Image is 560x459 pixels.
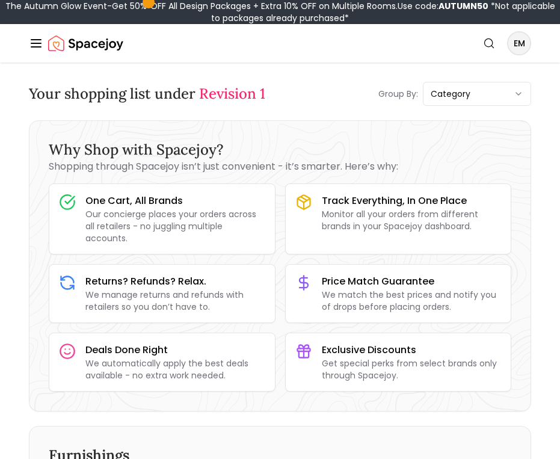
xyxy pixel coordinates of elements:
[507,31,531,55] button: EM
[49,140,511,159] h3: Why Shop with Spacejoy?
[29,84,265,103] h3: Your shopping list under
[29,24,531,63] nav: Global
[48,31,123,55] img: Spacejoy Logo
[49,159,511,174] p: Shopping through Spacejoy isn’t just convenient - it’s smarter. Here’s why:
[85,274,265,289] h3: Returns? Refunds? Relax.
[322,357,502,381] p: Get special perks from select brands only through Spacejoy.
[322,274,502,289] h3: Price Match Guarantee
[322,194,502,208] h3: Track Everything, In One Place
[85,343,265,357] h3: Deals Done Right
[322,343,502,357] h3: Exclusive Discounts
[48,31,123,55] a: Spacejoy
[85,357,265,381] p: We automatically apply the best deals available - no extra work needed.
[322,289,502,313] p: We match the best prices and notify you of drops before placing orders.
[508,32,530,54] span: EM
[378,88,418,100] p: Group By:
[85,289,265,313] p: We manage returns and refunds with retailers so you don’t have to.
[322,208,502,232] p: Monitor all your orders from different brands in your Spacejoy dashboard.
[199,84,265,103] span: Revision 1
[85,208,265,244] p: Our concierge places your orders across all retailers - no juggling multiple accounts.
[85,194,265,208] h3: One Cart, All Brands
